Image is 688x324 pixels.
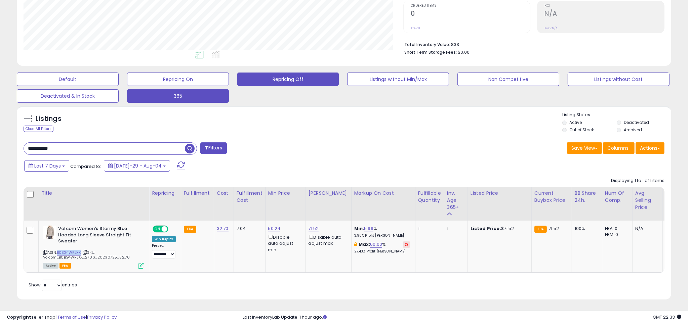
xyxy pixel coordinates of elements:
span: [DATE]-29 - Aug-04 [114,163,162,169]
div: % [354,226,410,238]
a: 71.52 [309,225,319,232]
label: Deactivated [624,120,649,125]
h5: Listings [36,114,62,124]
span: FBA [59,263,71,269]
button: Listings without Min/Max [347,73,449,86]
p: 3.90% Profit [PERSON_NAME] [354,233,410,238]
span: ROI [544,4,664,8]
span: OFF [167,226,178,232]
div: % [354,241,410,254]
h2: 0 [411,10,530,19]
div: BB Share 24h. [575,190,599,204]
div: Num of Comp. [605,190,630,204]
p: Listing States: [562,112,671,118]
div: Clear All Filters [24,126,53,132]
div: Win BuyBox [152,236,176,242]
span: ON [153,226,162,232]
h2: N/A [544,10,664,19]
label: Out of Stock [569,127,594,133]
div: Fulfillable Quantity [418,190,441,204]
div: $71.52 [471,226,526,232]
span: Ordered Items [411,4,530,8]
div: 7.04 [237,226,260,232]
div: Last InventoryLab Update: 1 hour ago. [243,314,681,321]
button: Repricing Off [237,73,339,86]
div: Fulfillment [184,190,211,197]
span: 2025-08-12 22:33 GMT [653,314,681,320]
b: Short Term Storage Fees: [404,49,457,55]
span: | SKU: Volcom_B0BG4WRJXK_2706_20230725_32.70 [43,250,130,260]
button: Last 7 Days [24,160,69,172]
button: Actions [636,142,664,154]
div: 1 [418,226,439,232]
div: 1 [447,226,462,232]
a: Terms of Use [57,314,86,320]
button: [DATE]-29 - Aug-04 [104,160,170,172]
div: Avg Selling Price [635,190,660,211]
button: Filters [200,142,227,154]
a: 50.24 [268,225,281,232]
div: Disable auto adjust max [309,233,346,246]
div: Preset: [152,243,176,259]
button: Columns [603,142,635,154]
b: Max: [359,241,370,247]
div: Cost [217,190,231,197]
span: $0.00 [458,49,470,55]
a: 60.00 [370,241,382,248]
div: seller snap | | [7,314,117,321]
b: Total Inventory Value: [404,42,450,47]
div: Min Price [268,190,303,197]
div: FBM: 0 [605,232,627,238]
div: Current Buybox Price [534,190,569,204]
span: All listings currently available for purchase on Amazon [43,263,58,269]
small: Prev: N/A [544,26,558,30]
span: Compared to: [70,163,101,170]
span: 71.52 [549,225,559,232]
button: Save View [567,142,602,154]
div: Fulfillment Cost [237,190,262,204]
div: ASIN: [43,226,144,268]
div: Repricing [152,190,178,197]
button: Non Competitive [457,73,559,86]
label: Active [569,120,582,125]
button: Deactivated & In Stock [17,89,119,103]
a: Privacy Policy [87,314,117,320]
span: Show: entries [29,282,77,288]
div: Listed Price [471,190,529,197]
div: Displaying 1 to 1 of 1 items [611,178,664,184]
b: Min: [354,225,364,232]
button: Repricing On [127,73,229,86]
strong: Copyright [7,314,31,320]
small: FBA [184,226,196,233]
div: Title [41,190,146,197]
button: Default [17,73,119,86]
li: $33 [404,40,659,48]
div: 100% [575,226,597,232]
div: Inv. Age 365+ [447,190,465,211]
div: Markup on Cost [354,190,412,197]
small: Prev: 0 [411,26,420,30]
span: Last 7 Days [34,163,61,169]
span: Columns [607,145,629,151]
b: Listed Price: [471,225,501,232]
button: Listings without Cost [568,73,670,86]
b: Volcom Women's Stormy Blue Hooded Long Sleeve Straight Fit Sweater [58,226,140,246]
label: Archived [624,127,642,133]
img: 41-1f7ifxwL._SL40_.jpg [43,226,56,239]
button: 365 [127,89,229,103]
div: FBA: 0 [605,226,627,232]
a: 5.99 [364,225,373,232]
div: [PERSON_NAME] [309,190,349,197]
th: The percentage added to the cost of goods (COGS) that forms the calculator for Min & Max prices. [351,187,415,221]
a: B0BG4WRJXK [57,250,81,256]
small: FBA [534,226,547,233]
div: N/A [635,226,657,232]
div: Disable auto adjust min [268,233,300,253]
a: 32.70 [217,225,229,232]
p: 27.43% Profit [PERSON_NAME] [354,249,410,254]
